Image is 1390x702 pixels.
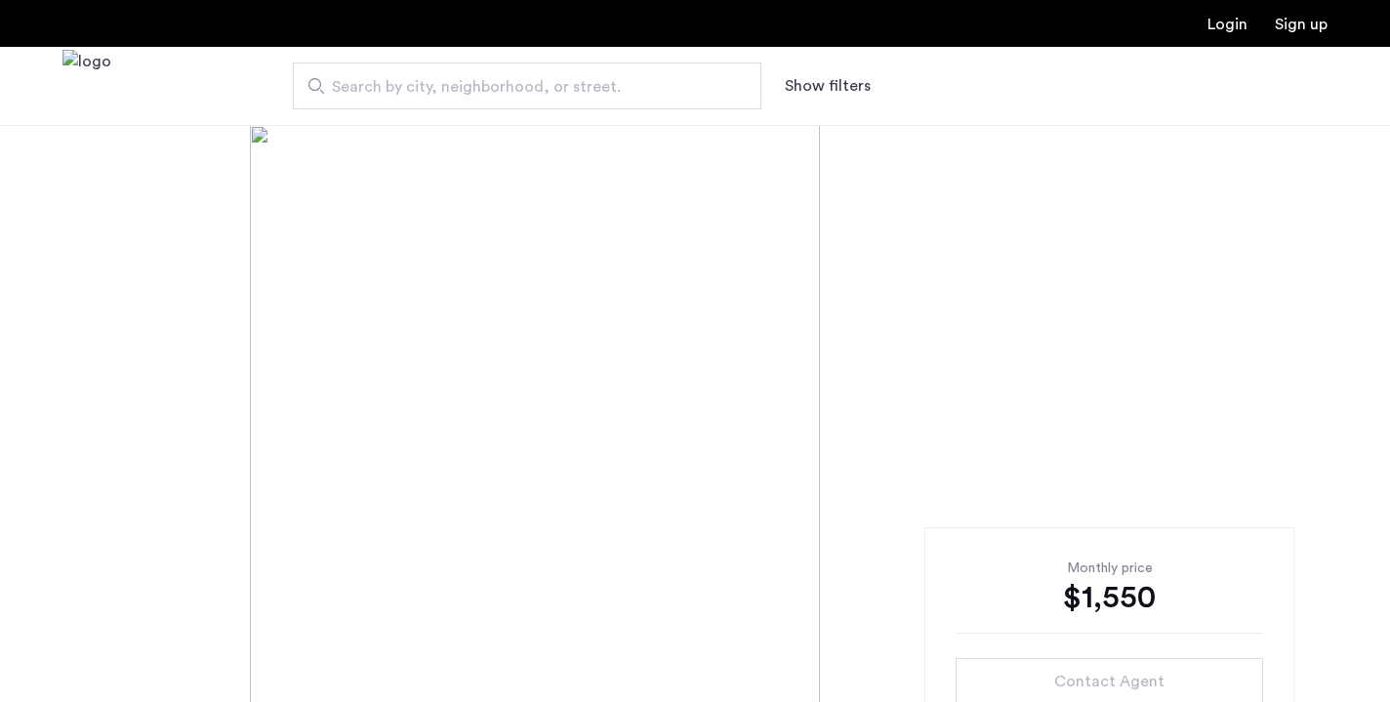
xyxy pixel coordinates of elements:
a: Cazamio Logo [62,50,111,123]
a: Registration [1275,17,1328,32]
input: Apartment Search [293,62,761,109]
span: Contact Agent [1054,670,1165,693]
span: Search by city, neighborhood, or street. [332,75,707,99]
img: logo [62,50,111,123]
div: Monthly price [956,558,1263,578]
button: Show or hide filters [785,74,871,98]
a: Login [1207,17,1247,32]
div: $1,550 [956,578,1263,617]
